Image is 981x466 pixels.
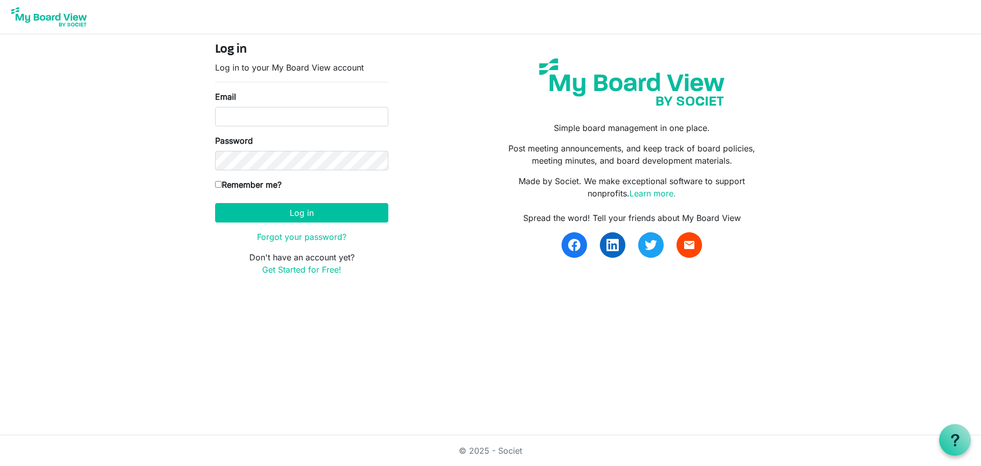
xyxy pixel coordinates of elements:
img: linkedin.svg [606,239,619,251]
label: Email [215,91,236,103]
a: Learn more. [629,188,676,198]
a: email [676,232,702,258]
button: Log in [215,203,388,223]
p: Made by Societ. We make exceptional software to support nonprofits. [498,175,766,199]
label: Remember me? [215,179,282,191]
label: Password [215,135,253,147]
p: Post meeting announcements, and keep track of board policies, meeting minutes, and board developm... [498,142,766,167]
p: Don't have an account yet? [215,251,388,276]
img: My Board View Logo [8,4,90,30]
div: Spread the word! Tell your friends about My Board View [498,212,766,224]
img: my-board-view-societ.svg [531,51,732,114]
img: facebook.svg [568,239,580,251]
span: email [683,239,695,251]
a: © 2025 - Societ [459,446,522,456]
a: Get Started for Free! [262,264,341,275]
img: twitter.svg [645,239,657,251]
p: Simple board management in one place. [498,122,766,134]
input: Remember me? [215,181,222,188]
a: Forgot your password? [257,232,346,242]
h4: Log in [215,42,388,57]
p: Log in to your My Board View account [215,61,388,74]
